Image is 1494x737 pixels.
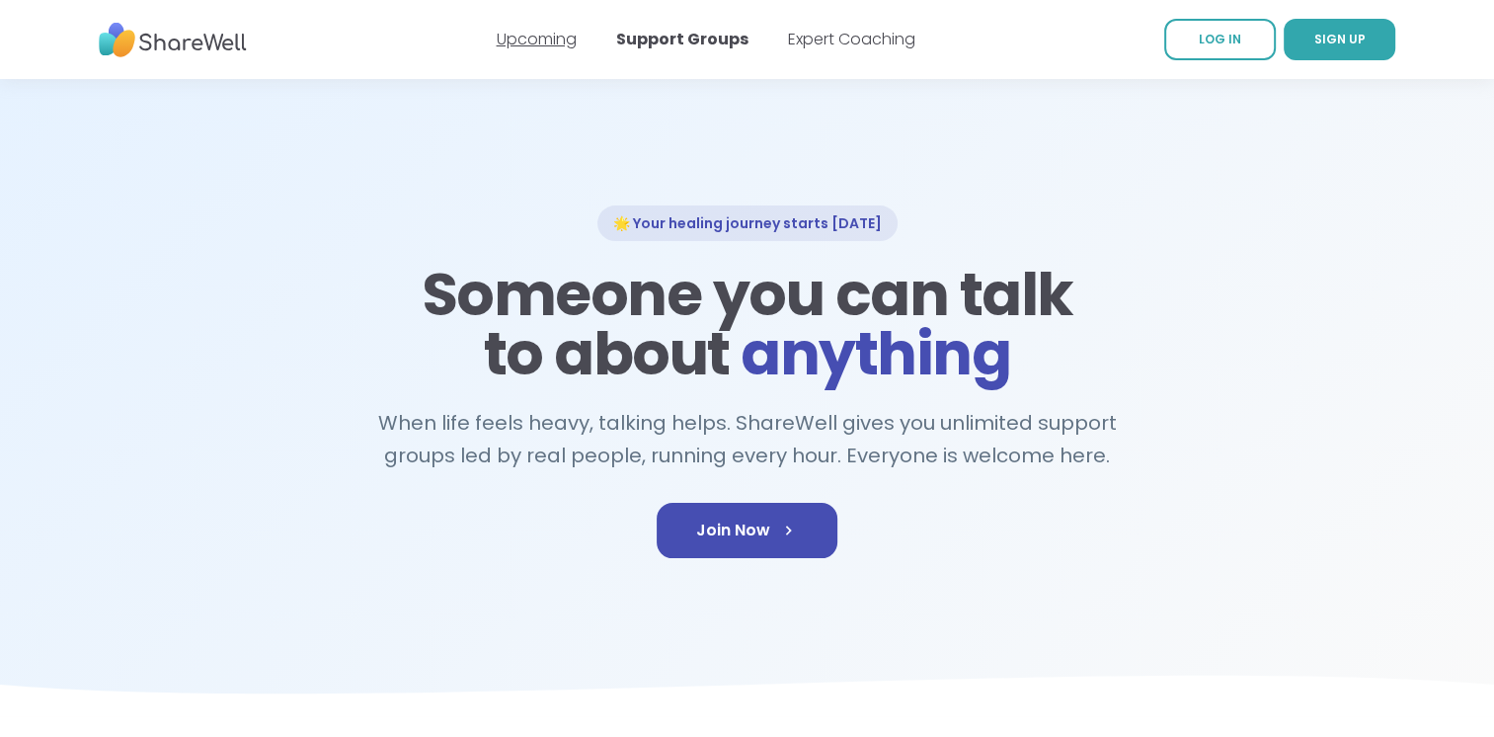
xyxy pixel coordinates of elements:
[416,265,1079,383] h1: Someone you can talk to about
[99,13,247,67] img: ShareWell Nav Logo
[696,519,798,542] span: Join Now
[1314,31,1366,47] span: SIGN UP
[788,28,915,50] a: Expert Coaching
[597,205,898,241] div: 🌟 Your healing journey starts [DATE]
[657,503,837,558] a: Join Now
[1284,19,1395,60] a: SIGN UP
[1164,19,1276,60] a: LOG IN
[741,312,1010,395] span: anything
[616,28,748,50] a: Support Groups
[1199,31,1241,47] span: LOG IN
[368,407,1127,471] h2: When life feels heavy, talking helps. ShareWell gives you unlimited support groups led by real pe...
[497,28,577,50] a: Upcoming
